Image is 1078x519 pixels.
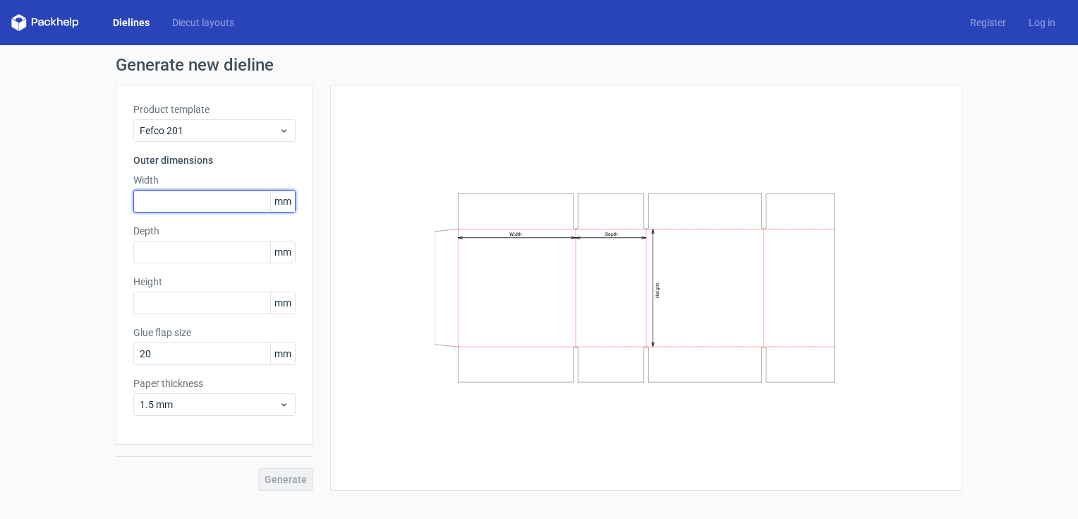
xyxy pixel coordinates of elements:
span: Fefco 201 [140,124,279,138]
h3: Outer dimensions [133,153,296,167]
span: mm [270,241,295,263]
text: Depth [605,232,618,237]
a: Log in [1017,16,1067,30]
span: mm [270,343,295,364]
a: Diecut layouts [161,16,246,30]
label: Depth [133,224,296,238]
label: Width [133,173,296,187]
label: Paper thickness [133,376,296,390]
label: Product template [133,102,296,117]
text: Height [655,283,660,298]
text: Width [509,232,522,237]
a: Register [959,16,1017,30]
span: mm [270,292,295,314]
h1: Generate new dieline [116,56,962,73]
a: Dielines [102,16,161,30]
label: Glue flap size [133,326,296,340]
span: 1.5 mm [140,398,279,412]
label: Height [133,275,296,289]
span: mm [270,191,295,212]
